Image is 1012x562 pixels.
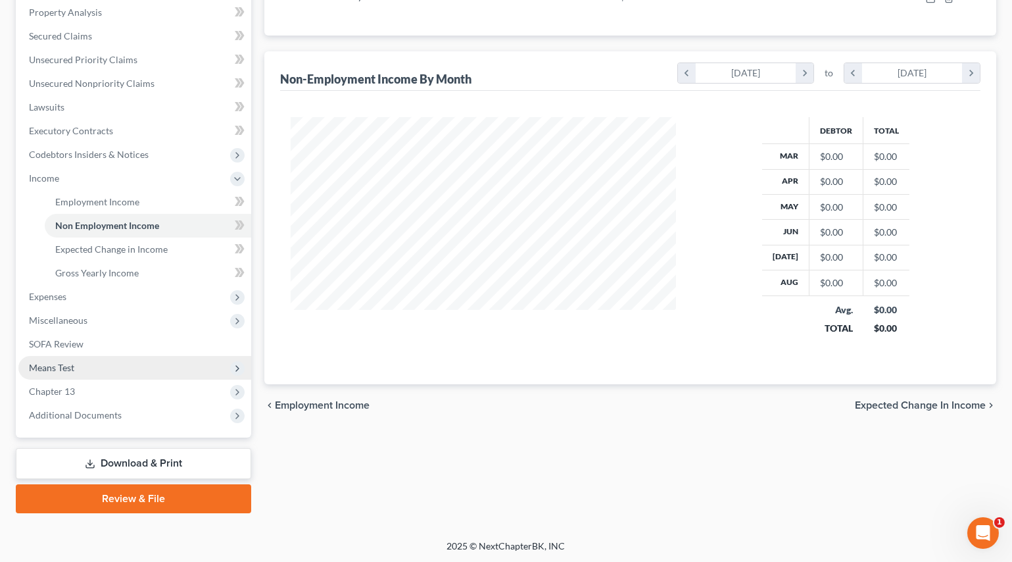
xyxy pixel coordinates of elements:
a: Expected Change in Income [45,238,251,261]
div: Non-Employment Income By Month [280,71,471,87]
i: chevron_right [962,63,980,83]
span: Income [29,172,59,184]
i: chevron_left [844,63,862,83]
i: chevron_right [986,400,996,411]
a: Executory Contracts [18,119,251,143]
a: Secured Claims [18,24,251,48]
a: SOFA Review [18,332,251,356]
span: Unsecured Nonpriority Claims [29,78,155,89]
a: Download & Print [16,448,251,479]
td: $0.00 [863,144,910,169]
span: Codebtors Insiders & Notices [29,149,149,160]
a: Unsecured Priority Claims [18,48,251,72]
span: Gross Yearly Income [55,267,139,278]
span: to [825,66,833,80]
th: Mar [762,144,809,169]
div: $0.00 [820,276,852,290]
div: [DATE] [862,63,963,83]
th: [DATE] [762,245,809,270]
span: Expected Change in Income [55,243,168,255]
div: $0.00 [874,303,900,317]
div: $0.00 [820,226,852,239]
td: $0.00 [863,194,910,219]
i: chevron_right [796,63,813,83]
a: Non Employment Income [45,214,251,238]
div: $0.00 [820,251,852,264]
span: Miscellaneous [29,315,87,326]
span: 1 [994,517,1005,528]
a: Review & File [16,484,251,513]
span: Means Test [29,362,74,373]
span: Employment Income [275,400,370,411]
td: $0.00 [863,245,910,270]
th: Jun [762,220,809,245]
span: Lawsuits [29,101,64,113]
div: Avg. [820,303,853,317]
span: Employment Income [55,196,139,207]
a: Employment Income [45,190,251,214]
span: Expenses [29,291,66,302]
td: $0.00 [863,270,910,295]
div: $0.00 [820,175,852,188]
th: Debtor [809,117,863,143]
th: May [762,194,809,219]
a: Lawsuits [18,95,251,119]
a: Unsecured Nonpriority Claims [18,72,251,95]
button: Expected Change in Income chevron_right [855,400,996,411]
i: chevron_left [678,63,696,83]
div: $0.00 [874,322,900,335]
span: Expected Change in Income [855,400,986,411]
span: Property Analysis [29,7,102,18]
div: [DATE] [696,63,796,83]
span: SOFA Review [29,338,84,349]
a: Property Analysis [18,1,251,24]
span: Unsecured Priority Claims [29,54,137,65]
button: chevron_left Employment Income [264,400,370,411]
i: chevron_left [264,400,275,411]
span: Additional Documents [29,409,122,421]
td: $0.00 [863,169,910,194]
td: $0.00 [863,220,910,245]
th: Total [863,117,910,143]
th: Apr [762,169,809,194]
div: TOTAL [820,322,853,335]
span: Executory Contracts [29,125,113,136]
a: Gross Yearly Income [45,261,251,285]
div: $0.00 [820,201,852,214]
span: Chapter 13 [29,386,75,397]
div: $0.00 [820,150,852,163]
span: Non Employment Income [55,220,159,231]
iframe: Intercom live chat [967,517,999,549]
th: Aug [762,270,809,295]
span: Secured Claims [29,30,92,41]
